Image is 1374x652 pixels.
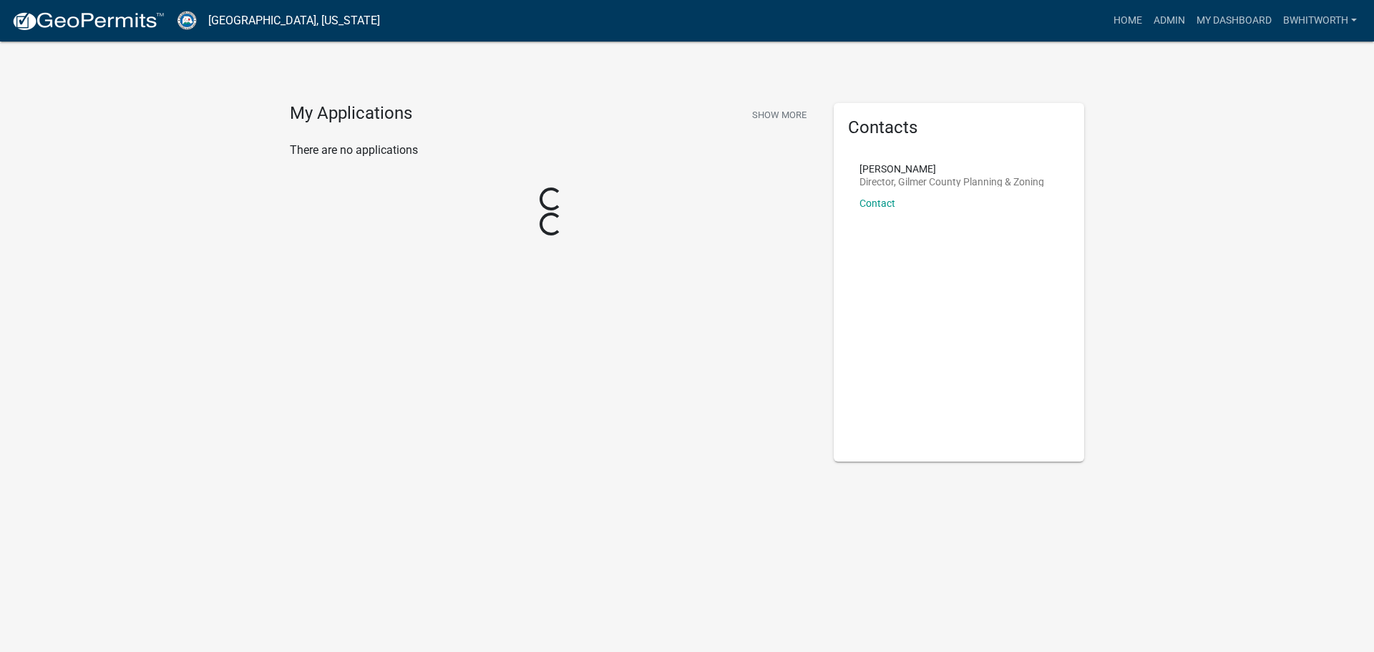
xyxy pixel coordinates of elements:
[746,103,812,127] button: Show More
[1191,7,1277,34] a: My Dashboard
[1148,7,1191,34] a: Admin
[859,177,1044,187] p: Director, Gilmer County Planning & Zoning
[176,11,197,30] img: Gilmer County, Georgia
[848,117,1070,138] h5: Contacts
[1277,7,1363,34] a: BWhitworth
[290,142,812,159] p: There are no applications
[208,9,380,33] a: [GEOGRAPHIC_DATA], [US_STATE]
[290,103,412,125] h4: My Applications
[859,198,895,209] a: Contact
[859,164,1044,174] p: [PERSON_NAME]
[1108,7,1148,34] a: Home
